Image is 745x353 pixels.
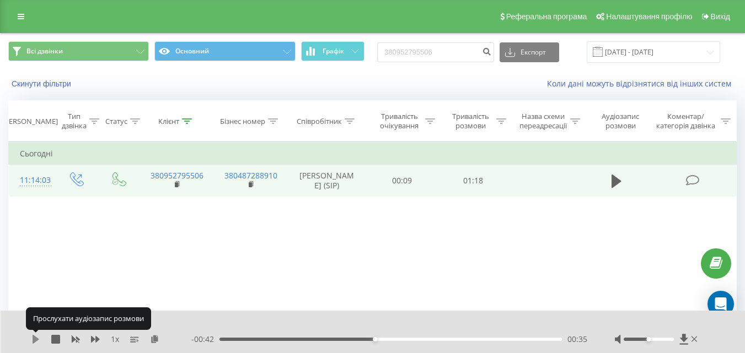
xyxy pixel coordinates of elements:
td: 00:09 [367,165,438,197]
span: Графік [323,47,344,55]
div: Співробітник [297,117,342,126]
td: Сьогодні [9,143,737,165]
td: 01:18 [438,165,509,197]
button: Скинути фільтри [8,79,77,89]
span: Вихід [711,12,730,21]
a: 380952795506 [151,170,203,181]
span: Налаштування профілю [606,12,692,21]
a: 380487288910 [224,170,277,181]
input: Пошук за номером [377,42,494,62]
div: Open Intercom Messenger [708,291,734,317]
div: Клієнт [158,117,179,126]
span: 1 x [111,334,119,345]
div: Тривалість очікування [377,112,422,131]
button: Основний [154,41,295,61]
div: [PERSON_NAME] [2,117,58,126]
a: Коли дані можуть відрізнятися вiд інших систем [547,78,737,89]
div: Тип дзвінка [62,112,87,131]
td: [PERSON_NAME] (SIP) [287,165,367,197]
div: Аудіозапис розмови [593,112,648,131]
div: Accessibility label [373,337,377,341]
span: 00:35 [567,334,587,345]
div: Бізнес номер [220,117,265,126]
span: Всі дзвінки [26,47,63,56]
button: Експорт [500,42,559,62]
span: - 00:42 [191,334,219,345]
div: Статус [105,117,127,126]
div: Назва схеми переадресації [519,112,567,131]
div: Тривалість розмови [448,112,494,131]
div: Прослухати аудіозапис розмови [26,307,151,329]
button: Всі дзвінки [8,41,149,61]
div: 11:14:03 [20,170,43,191]
button: Графік [301,41,365,61]
div: Коментар/категорія дзвінка [653,112,718,131]
div: Accessibility label [646,337,651,341]
span: Реферальна програма [506,12,587,21]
